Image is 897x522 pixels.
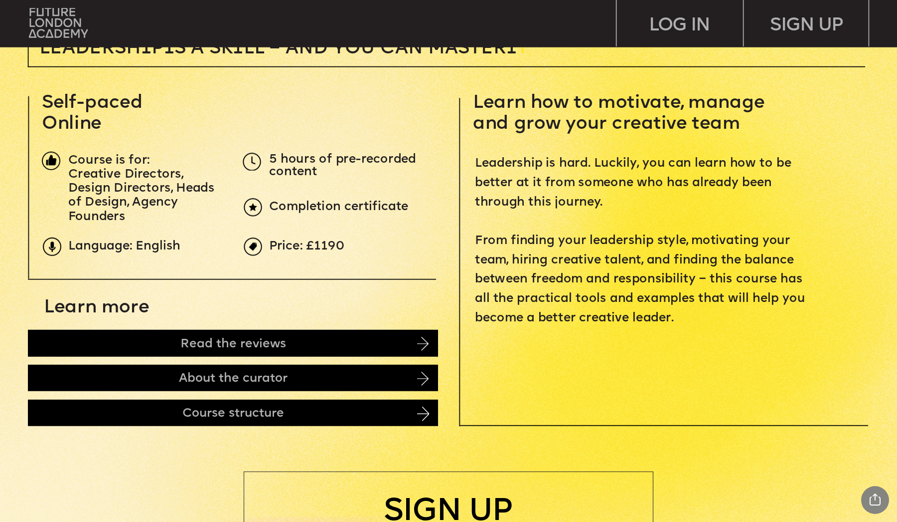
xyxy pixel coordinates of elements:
span: Completion certificate [269,201,408,214]
span: Creative Directors, Design Directors, Heads of Design, Agency Founders [68,168,218,224]
img: upload-5dcb7aea-3d7f-4093-a867-f0427182171d.png [243,152,261,171]
img: image-ebac62b4-e37e-4ca8-99fd-bb379c720805.png [417,407,430,421]
img: upload-bfdffa89-fac7-4f57-a443-c7c39906ba42.png [29,8,88,38]
span: Learn how to motivate, manage and grow your creative team [473,94,770,133]
span: Self-paced [42,94,143,112]
div: Share [861,486,889,514]
span: i [233,39,244,58]
img: upload-9eb2eadd-7bf9-4b2b-b585-6dd8b9275b41.png [43,238,61,256]
span: i [506,39,517,58]
img: upload-6b0d0326-a6ce-441c-aac1-c2ff159b353e.png [244,198,262,217]
span: 5 hours of pre-recorded content [269,153,420,179]
span: Leadersh p s a sk ll – and you can MASTER [39,39,517,58]
span: Price: £1190 [269,240,344,253]
span: i [141,39,151,58]
img: image-1fa7eedb-a71f-428c-a033-33de134354ef.png [42,152,60,170]
img: image-d430bf59-61f2-4e83-81f2-655be665a85d.png [417,372,429,386]
img: upload-969c61fd-ea08-4d05-af36-d273f2608f5e.png [244,238,262,256]
span: Learn more [44,298,149,316]
p: T [39,39,670,58]
span: i [164,39,174,58]
span: Online [42,115,102,133]
img: image-14cb1b2c-41b0-4782-8715-07bdb6bd2f06.png [417,337,429,351]
span: Leadership is hard. Luckily, you can learn how to be better at it from someone who has already be... [475,157,809,325]
span: Language: English [68,240,180,253]
span: Course is for: [68,154,149,167]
